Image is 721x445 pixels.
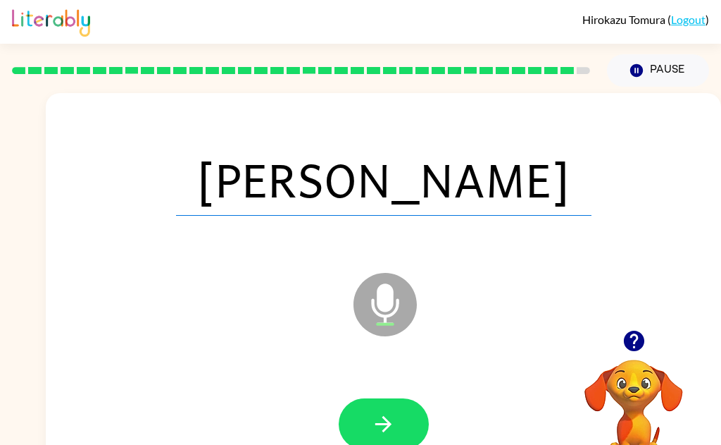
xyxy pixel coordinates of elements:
img: Literably [12,6,90,37]
span: Hirokazu Tomura [582,13,667,26]
a: Logout [671,13,706,26]
button: Pause [607,54,709,87]
div: ( ) [582,13,709,26]
span: [PERSON_NAME] [176,142,591,216]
